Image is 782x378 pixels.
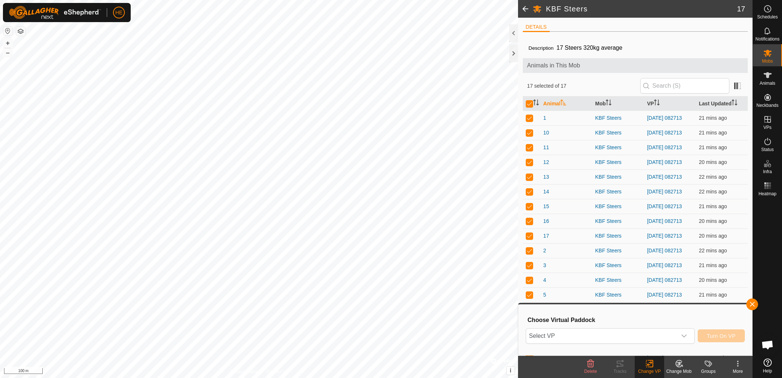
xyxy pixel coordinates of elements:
[699,248,727,253] span: 28 Aug 2025, 8:43 am
[606,101,612,106] p-sorticon: Activate to sort
[543,188,549,196] span: 14
[644,97,696,111] th: VP
[699,292,727,298] span: 28 Aug 2025, 8:43 am
[543,232,549,240] span: 17
[595,158,641,166] div: KBF Steers
[595,144,641,151] div: KBF Steers
[595,247,641,255] div: KBF Steers
[526,329,677,343] span: Select VP
[763,369,772,373] span: Help
[527,82,640,90] span: 17 selected of 17
[528,316,745,323] h3: Choose Virtual Paddock
[677,329,691,343] div: dropdown trigger
[595,291,641,299] div: KBF Steers
[732,101,737,106] p-sorticon: Activate to sort
[647,159,682,165] a: [DATE] 082713
[699,144,727,150] span: 28 Aug 2025, 8:43 am
[699,159,727,165] span: 28 Aug 2025, 8:44 am
[595,114,641,122] div: KBF Steers
[3,48,12,57] button: –
[647,262,682,268] a: [DATE] 082713
[529,45,554,51] label: Description
[654,101,660,106] p-sorticon: Activate to sort
[757,15,778,19] span: Schedules
[647,203,682,209] a: [DATE] 082713
[699,277,727,283] span: 28 Aug 2025, 8:44 am
[3,27,12,35] button: Reset Map
[595,203,641,210] div: KBF Steers
[595,262,641,269] div: KBF Steers
[640,78,729,94] input: Search (S)
[647,292,682,298] a: [DATE] 082713
[543,114,546,122] span: 1
[758,192,776,196] span: Heatmap
[543,144,549,151] span: 11
[523,23,550,32] li: DETAILS
[510,367,511,374] span: i
[230,368,257,375] a: Privacy Policy
[554,42,626,54] span: 17 Steers 320kg average
[543,262,546,269] span: 3
[755,37,779,41] span: Notifications
[647,174,682,180] a: [DATE] 082713
[763,125,771,130] span: VPs
[533,101,539,106] p-sorticon: Activate to sort
[9,6,101,19] img: Gallagher Logo
[757,334,779,356] a: Open chat
[761,147,774,152] span: Status
[527,61,744,70] span: Animals in This Mob
[647,189,682,195] a: [DATE] 082713
[543,173,549,181] span: 13
[595,173,641,181] div: KBF Steers
[763,169,772,174] span: Infra
[560,101,566,106] p-sorticon: Activate to sort
[595,232,641,240] div: KBF Steers
[595,129,641,137] div: KBF Steers
[584,369,597,374] span: Delete
[699,189,727,195] span: 28 Aug 2025, 8:42 am
[647,248,682,253] a: [DATE] 082713
[753,356,782,376] a: Help
[699,203,727,209] span: 28 Aug 2025, 8:43 am
[543,129,549,137] span: 10
[707,333,736,339] span: Turn On VP
[595,188,641,196] div: KBF Steers
[760,81,775,85] span: Animals
[266,368,288,375] a: Contact Us
[723,368,753,375] div: More
[647,115,682,121] a: [DATE] 082713
[647,218,682,224] a: [DATE] 082713
[543,276,546,284] span: 4
[115,9,122,17] span: HE
[699,262,727,268] span: 28 Aug 2025, 8:43 am
[696,97,748,111] th: Last Updated
[507,367,515,375] button: i
[543,203,549,210] span: 15
[737,3,745,14] span: 17
[699,233,727,239] span: 28 Aug 2025, 8:44 am
[762,59,773,63] span: Mobs
[540,97,592,111] th: Animal
[664,368,694,375] div: Change Mob
[647,233,682,239] a: [DATE] 082713
[699,218,727,224] span: 28 Aug 2025, 8:44 am
[3,39,12,48] button: +
[647,144,682,150] a: [DATE] 082713
[647,277,682,283] a: [DATE] 082713
[592,97,644,111] th: Mob
[694,368,723,375] div: Groups
[543,247,546,255] span: 2
[635,368,664,375] div: Change VP
[543,217,549,225] span: 16
[595,217,641,225] div: KBF Steers
[647,130,682,136] a: [DATE] 082713
[543,291,546,299] span: 5
[543,158,549,166] span: 12
[16,27,25,36] button: Map Layers
[756,103,778,108] span: Neckbands
[605,368,635,375] div: Tracks
[699,174,727,180] span: 28 Aug 2025, 8:42 am
[546,4,737,13] h2: KBF Steers
[699,115,727,121] span: 28 Aug 2025, 8:43 am
[699,130,727,136] span: 28 Aug 2025, 8:44 am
